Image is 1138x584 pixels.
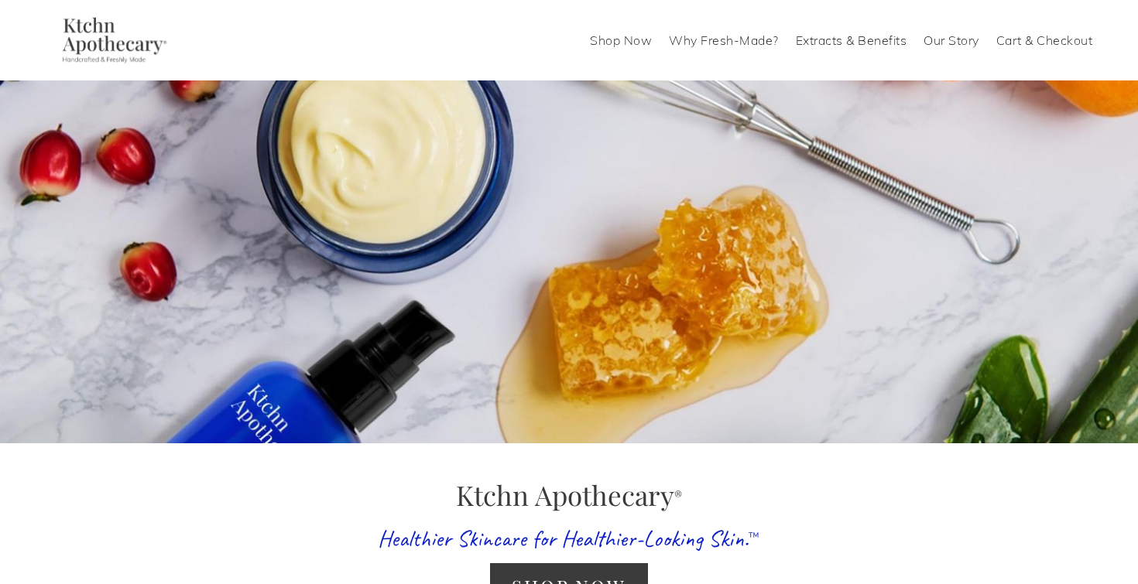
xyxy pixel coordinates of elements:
span: Ktchn Apothecary [456,476,682,513]
sup: ™ [749,528,759,544]
a: Our Story [924,28,979,53]
sup: ® [674,487,682,503]
a: Why Fresh-Made? [669,28,779,53]
a: Extracts & Benefits [796,28,907,53]
span: Healthier Skincare for Healthier-Looking Skin. [378,524,749,553]
img: Ktchn Apothecary [46,17,178,63]
a: Cart & Checkout [996,28,1093,53]
a: Shop Now [590,28,652,53]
